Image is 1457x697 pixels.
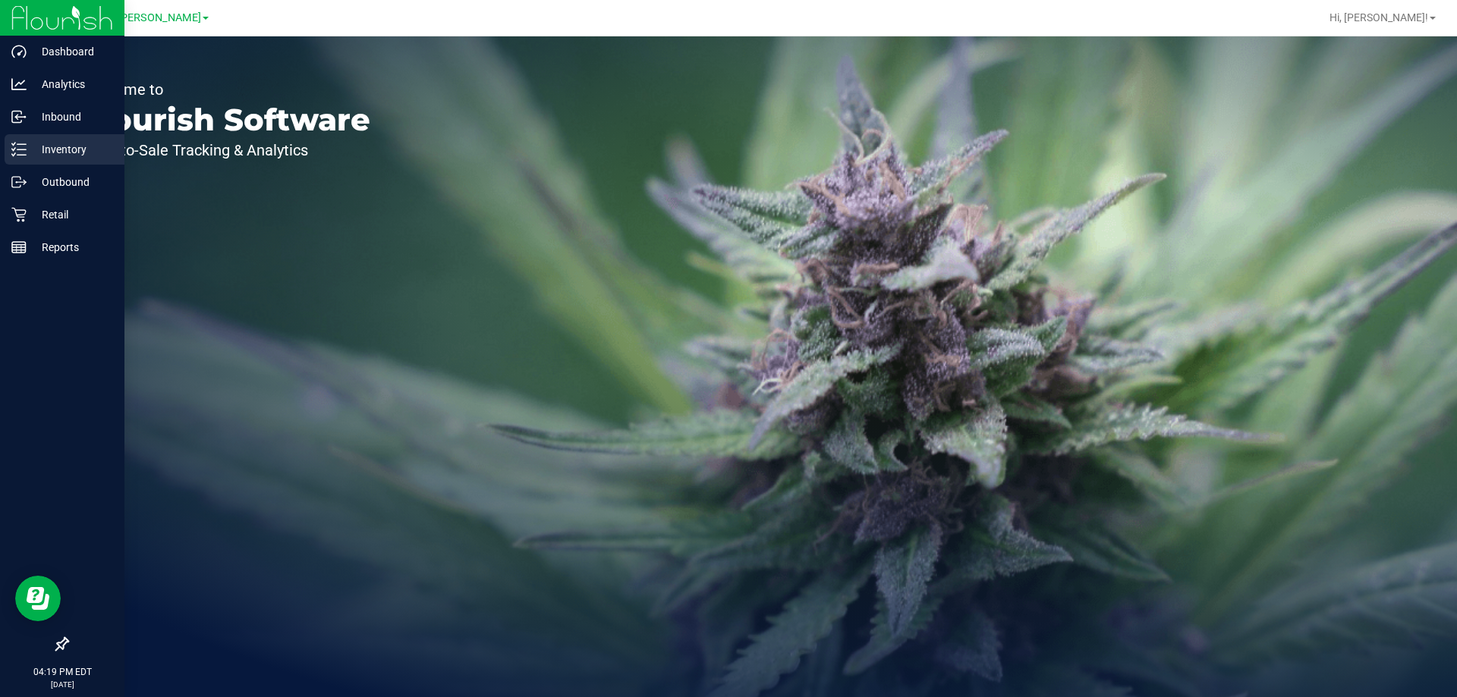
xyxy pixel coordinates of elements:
[102,11,201,24] span: Ft. [PERSON_NAME]
[82,143,370,158] p: Seed-to-Sale Tracking & Analytics
[11,77,27,92] inline-svg: Analytics
[7,665,118,679] p: 04:19 PM EDT
[27,75,118,93] p: Analytics
[27,108,118,126] p: Inbound
[7,679,118,690] p: [DATE]
[27,206,118,224] p: Retail
[15,576,61,621] iframe: Resource center
[11,174,27,190] inline-svg: Outbound
[27,173,118,191] p: Outbound
[11,44,27,59] inline-svg: Dashboard
[1330,11,1428,24] span: Hi, [PERSON_NAME]!
[11,109,27,124] inline-svg: Inbound
[27,238,118,256] p: Reports
[27,140,118,159] p: Inventory
[11,142,27,157] inline-svg: Inventory
[82,105,370,135] p: Flourish Software
[11,207,27,222] inline-svg: Retail
[27,42,118,61] p: Dashboard
[11,240,27,255] inline-svg: Reports
[82,82,370,97] p: Welcome to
